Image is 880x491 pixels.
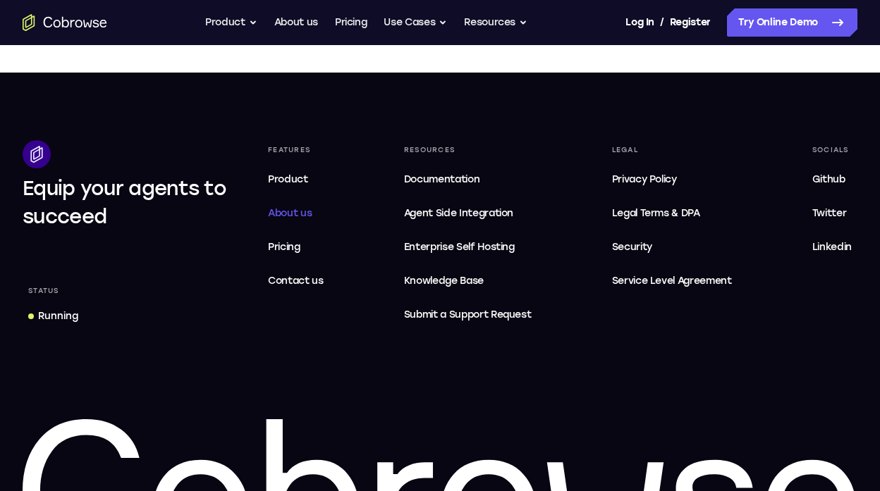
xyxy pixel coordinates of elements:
[398,267,537,295] a: Knowledge Base
[807,140,857,160] div: Socials
[398,199,537,228] a: Agent Side Integration
[23,304,84,329] a: Running
[398,301,537,329] a: Submit a Support Request
[404,173,479,185] span: Documentation
[262,140,329,160] div: Features
[38,309,78,323] div: Running
[612,207,700,219] span: Legal Terms & DPA
[23,281,65,301] div: Status
[205,8,257,37] button: Product
[404,239,532,256] span: Enterprise Self Hosting
[606,166,738,194] a: Privacy Policy
[384,8,447,37] button: Use Cases
[612,173,677,185] span: Privacy Policy
[262,199,329,228] a: About us
[812,241,852,253] span: Linkedin
[268,241,300,253] span: Pricing
[807,199,857,228] a: Twitter
[606,267,738,295] a: Service Level Agreement
[612,273,732,290] span: Service Level Agreement
[807,233,857,261] a: Linkedin
[262,267,329,295] a: Contact us
[398,233,537,261] a: Enterprise Self Hosting
[262,166,329,194] a: Product
[612,241,652,253] span: Security
[606,199,738,228] a: Legal Terms & DPA
[335,8,367,37] a: Pricing
[812,207,847,219] span: Twitter
[660,14,664,31] span: /
[268,275,324,287] span: Contact us
[268,173,308,185] span: Product
[398,140,537,160] div: Resources
[23,176,226,228] span: Equip your agents to succeed
[464,8,527,37] button: Resources
[727,8,857,37] a: Try Online Demo
[625,8,654,37] a: Log In
[807,166,857,194] a: Github
[606,140,738,160] div: Legal
[404,306,532,323] span: Submit a Support Request
[404,275,484,287] span: Knowledge Base
[262,233,329,261] a: Pricing
[404,205,532,222] span: Agent Side Integration
[398,166,537,194] a: Documentation
[268,207,312,219] span: About us
[23,14,107,31] a: Go to the home page
[606,233,738,261] a: Security
[812,173,845,185] span: Github
[274,8,318,37] a: About us
[670,8,711,37] a: Register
